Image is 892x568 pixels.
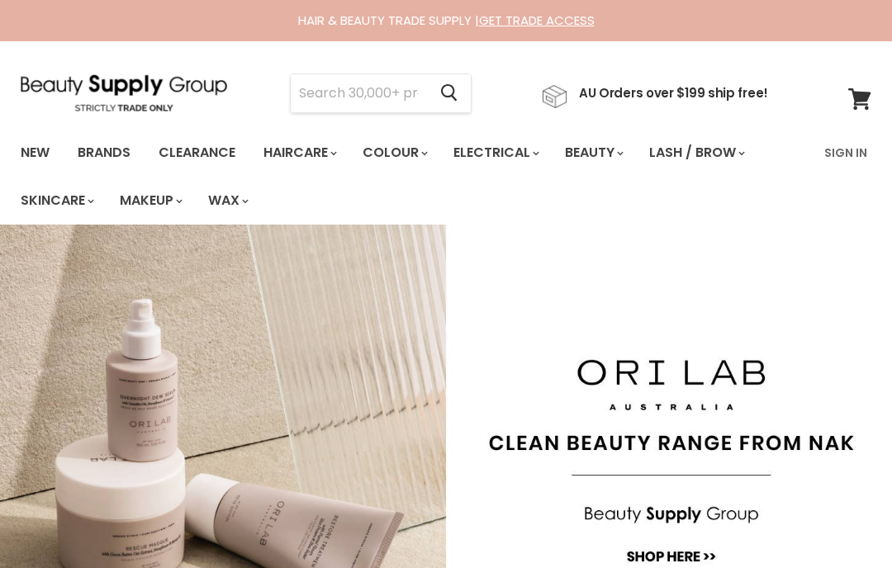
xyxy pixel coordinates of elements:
a: Wax [196,183,259,218]
a: Colour [350,135,438,170]
a: Skincare [8,183,104,218]
a: Lash / Brow [637,135,755,170]
a: Clearance [146,135,248,170]
a: Makeup [107,183,192,218]
iframe: Gorgias live chat messenger [809,490,875,551]
a: New [8,135,62,170]
a: Beauty [553,135,633,170]
a: Haircare [251,135,347,170]
form: Product [290,73,472,113]
a: Electrical [441,135,549,170]
a: Sign In [814,135,877,170]
ul: Main menu [8,129,814,225]
a: GET TRADE ACCESS [479,12,595,29]
a: Brands [65,135,143,170]
button: Search [427,74,471,112]
input: Search [291,74,427,112]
